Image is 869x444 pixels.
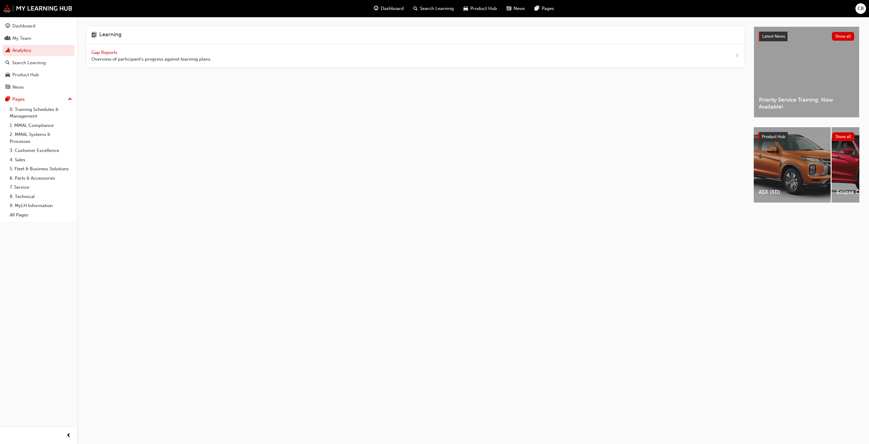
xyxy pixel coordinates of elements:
span: Priority Service Training: Now Available! [759,96,854,110]
span: Pages [542,5,554,12]
span: Gap Reports [91,50,119,55]
span: ASX (XD) [759,189,826,196]
a: news-iconNews [502,2,530,15]
a: Search Learning [2,57,75,68]
a: Latest NewsShow allPriority Service Training: Now Available! [754,27,859,118]
img: mmal [3,5,72,12]
button: Show all [832,132,855,141]
button: CB [855,3,866,14]
span: pages-icon [5,97,10,102]
h4: Learning [99,31,122,39]
a: ASX (XD) [754,127,831,203]
button: Show all [832,32,855,41]
a: 3. Customer Excellence [7,146,75,155]
span: Search Learning [420,5,454,12]
div: News [12,84,24,91]
span: car-icon [5,72,10,78]
a: guage-iconDashboard [369,2,409,15]
a: Latest NewsShow all [759,32,854,41]
div: Pages [12,96,25,103]
span: Product Hub [762,134,785,139]
span: News [514,5,525,12]
span: Product Hub [470,5,497,12]
span: up-icon [68,96,72,103]
a: Dashboard [2,20,75,32]
a: 2. MMAL Systems & Processes [7,130,75,146]
span: learning-icon [91,31,97,39]
span: Dashboard [381,5,404,12]
span: car-icon [463,5,468,12]
div: Product Hub [12,71,39,78]
span: prev-icon [66,432,71,439]
span: Latest News [762,34,785,39]
span: news-icon [5,85,10,90]
button: Pages [2,94,75,105]
a: search-iconSearch Learning [409,2,459,15]
div: Search Learning [12,59,46,66]
div: Dashboard [12,23,35,30]
a: My Team [2,33,75,44]
span: search-icon [5,60,10,66]
a: 1. MMAL Compliance [7,121,75,130]
a: Product HubShow all [759,132,855,142]
a: 9. MyLH Information [7,201,75,210]
span: Overview of participant's progress against learning plans. [91,56,212,63]
a: Gap Reports Overview of participant's progress against learning plans.next-icon [87,44,744,68]
a: 6. Parts & Accessories [7,174,75,183]
span: next-icon [735,52,739,60]
button: DashboardMy TeamAnalyticsSearch LearningProduct HubNews [2,19,75,94]
a: 4. Sales [7,155,75,165]
a: car-iconProduct Hub [459,2,502,15]
span: search-icon [413,5,418,12]
span: chart-icon [5,48,10,53]
a: All Pages [7,210,75,220]
a: 5. Fleet & Business Solutions [7,164,75,174]
div: My Team [12,35,31,42]
a: pages-iconPages [530,2,559,15]
span: CB [858,5,864,12]
a: 0. Training Schedules & Management [7,105,75,121]
span: guage-icon [374,5,378,12]
span: guage-icon [5,24,10,29]
a: Analytics [2,45,75,56]
span: pages-icon [535,5,539,12]
a: Product Hub [2,69,75,80]
span: people-icon [5,36,10,41]
a: 7. Service [7,183,75,192]
a: News [2,82,75,93]
span: news-icon [507,5,511,12]
a: 8. Technical [7,192,75,201]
